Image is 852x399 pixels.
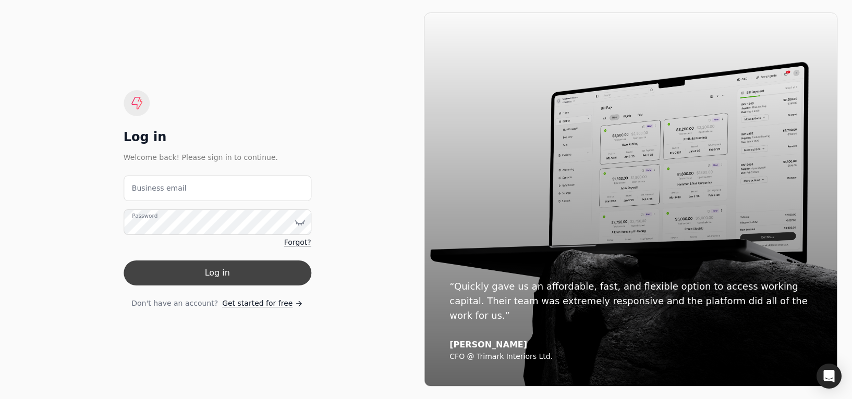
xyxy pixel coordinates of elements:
a: Get started for free [222,298,303,309]
div: “Quickly gave us an affordable, fast, and flexible option to access working capital. Their team w... [449,279,812,323]
label: Business email [132,183,187,194]
div: Log in [124,129,311,145]
label: Password [132,212,157,220]
div: CFO @ Trimark Interiors Ltd. [449,352,812,361]
span: Get started for free [222,298,293,309]
div: Welcome back! Please sign in to continue. [124,152,311,163]
button: Log in [124,260,311,285]
div: [PERSON_NAME] [449,340,812,350]
span: Don't have an account? [131,298,218,309]
a: Forgot? [284,237,311,248]
div: Open Intercom Messenger [817,364,842,389]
